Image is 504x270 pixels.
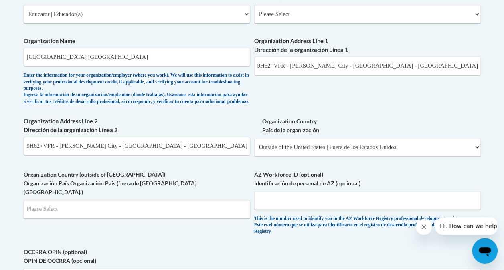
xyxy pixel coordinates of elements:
[5,6,65,12] span: Hi. How can we help?
[254,56,481,75] input: Metadata input
[472,238,498,264] iframe: Button to launch messaging window
[24,200,250,218] input: Search
[416,219,432,235] iframe: Close message
[254,37,481,54] label: Organization Address Line 1 Dirección de la organización Línea 1
[24,72,250,105] div: Enter the information for your organization/employer (where you work). We will use this informati...
[254,216,481,235] div: This is the number used to identify you in the AZ Workforce Registry professional development reg...
[435,217,498,235] iframe: Message from company
[24,117,250,135] label: Organization Address Line 2 Dirección de la organización Línea 2
[24,48,250,66] input: Metadata input
[254,117,481,135] label: Organization Country País de la organización
[254,170,481,188] label: AZ Workforce ID (optional) Identificación de personal de AZ (opcional)
[24,170,250,197] label: Organization Country (outside of [GEOGRAPHIC_DATA]) Organización País Organización País (fuera de...
[24,137,250,155] input: Metadata input
[24,247,481,265] label: OCCRRA OPIN (optional) OPIN DE OCCRRA (opcional)
[24,37,250,46] label: Organization Name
